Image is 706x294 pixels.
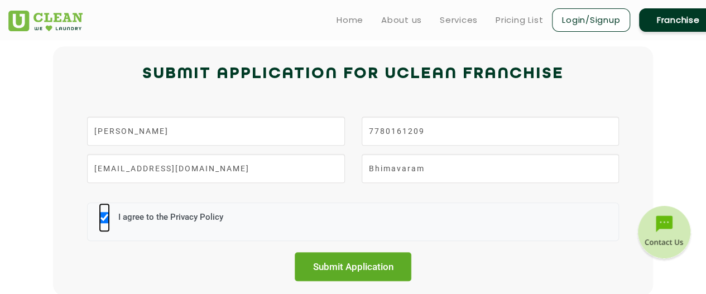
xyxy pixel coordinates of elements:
[8,11,83,31] img: UClean Laundry and Dry Cleaning
[116,212,223,233] label: I agree to the Privacy Policy
[87,117,344,146] input: Name*
[552,8,630,32] a: Login/Signup
[87,154,344,183] input: Email Id*
[295,252,412,281] input: Submit Application
[362,154,619,183] input: City*
[362,117,619,146] input: Phone Number*
[440,13,478,27] a: Services
[496,13,543,27] a: Pricing List
[636,206,692,262] img: contact-btn
[381,13,422,27] a: About us
[337,13,363,27] a: Home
